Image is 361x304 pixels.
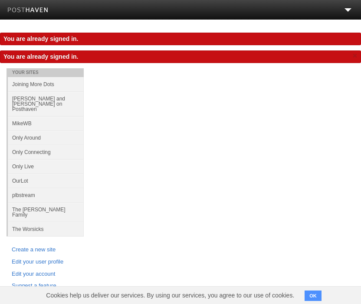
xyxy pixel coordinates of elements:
a: plbstream [8,188,84,202]
a: Edit your account [12,270,79,279]
a: Edit your user profile [12,257,79,267]
img: Posthaven-bar [7,7,49,14]
a: Joining More Dots [8,77,84,91]
a: [PERSON_NAME] and [PERSON_NAME] on Posthaven [8,91,84,116]
button: OK [305,291,322,301]
a: × [351,50,359,61]
a: OurLot [8,174,84,188]
span: You are already signed in. [3,53,78,60]
a: Create a new site [12,245,79,254]
a: MikeWB [8,116,84,130]
li: Your Sites [7,68,84,77]
a: The [PERSON_NAME] Family [8,202,84,222]
a: Only Live [8,159,84,174]
a: The Worsicks [8,222,84,236]
span: Cookies help us deliver our services. By using our services, you agree to our use of cookies. [37,287,303,304]
a: Only Around [8,130,84,145]
a: Suggest a feature [12,281,79,291]
a: Only Connecting [8,145,84,159]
